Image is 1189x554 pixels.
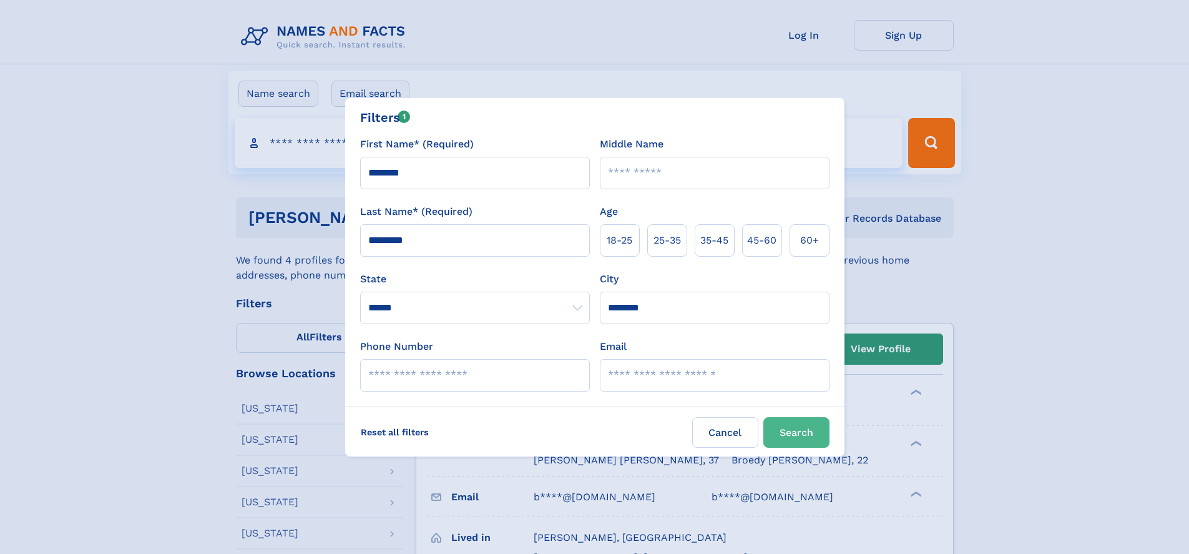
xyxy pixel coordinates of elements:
[360,339,433,354] label: Phone Number
[700,233,728,248] span: 35‑45
[692,417,758,448] label: Cancel
[360,137,474,152] label: First Name* (Required)
[763,417,829,448] button: Search
[360,204,472,219] label: Last Name* (Required)
[360,108,411,127] div: Filters
[600,204,618,219] label: Age
[747,233,776,248] span: 45‑60
[653,233,681,248] span: 25‑35
[607,233,632,248] span: 18‑25
[360,272,590,287] label: State
[800,233,819,248] span: 60+
[353,417,437,447] label: Reset all filters
[600,272,619,287] label: City
[600,137,663,152] label: Middle Name
[600,339,627,354] label: Email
